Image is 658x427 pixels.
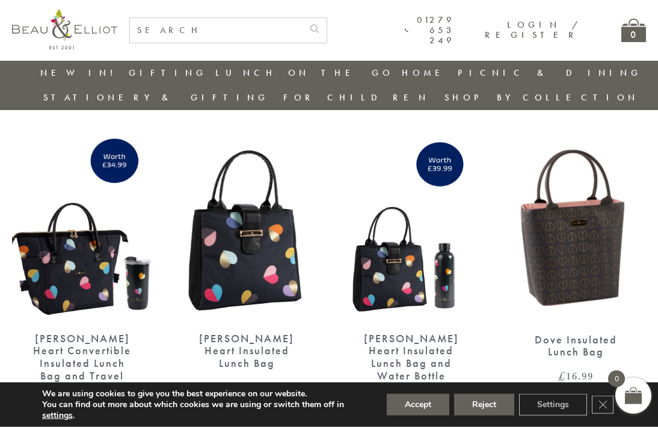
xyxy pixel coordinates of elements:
[215,67,393,79] a: Lunch On The Go
[458,67,642,79] a: Picnic & Dining
[42,389,364,399] p: We are using cookies to give you the best experience on our website.
[12,139,153,417] a: Emily Heart Convertible Lunch Bag and Travel Mug [PERSON_NAME] Heart Convertible Insulated Lunch ...
[42,410,73,421] button: settings
[229,380,265,395] bdi: 19.99
[12,139,153,320] img: Emily Heart Convertible Lunch Bag and Travel Mug
[362,333,461,382] div: [PERSON_NAME] Heart Insulated Lunch Bag and Water Bottle
[558,369,594,383] bdi: 16.99
[43,91,269,103] a: Stationery & Gifting
[341,139,482,320] img: Emily Heart Insulated Lunch Bag and Water Bottle
[519,394,587,416] button: Settings
[454,394,514,416] button: Reject
[405,15,455,46] a: 01279 653 249
[283,91,429,103] a: For Children
[42,399,364,421] p: You can find out more about which cookies we are using or switch them off in .
[33,333,132,395] div: [PERSON_NAME] Heart Convertible Insulated Lunch Bag and Travel Mug
[129,67,207,79] a: Gifting
[402,67,450,79] a: Home
[387,394,449,416] button: Accept
[506,139,647,321] img: Dove Insulated Lunch Bag
[444,91,639,103] a: Shop by collection
[40,67,121,79] a: New in!
[558,369,566,383] span: £
[341,139,482,405] a: Emily Heart Insulated Lunch Bag and Water Bottle [PERSON_NAME] Heart Insulated Lunch Bag and Wate...
[527,334,626,358] div: Dove Insulated Lunch Bag
[229,380,237,395] span: £
[608,370,625,387] span: 0
[621,19,646,42] a: 0
[130,18,303,43] input: SEARCH
[485,19,579,41] a: Login / Register
[506,139,647,381] a: Dove Insulated Lunch Bag Dove Insulated Lunch Bag £16.99
[12,9,117,49] img: logo
[177,139,318,320] img: Emily Heart Insulated Lunch Bag
[177,139,318,393] a: Emily Heart Insulated Lunch Bag [PERSON_NAME] Heart Insulated Lunch Bag £19.99
[592,396,613,414] button: Close GDPR Cookie Banner
[198,333,297,370] div: [PERSON_NAME] Heart Insulated Lunch Bag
